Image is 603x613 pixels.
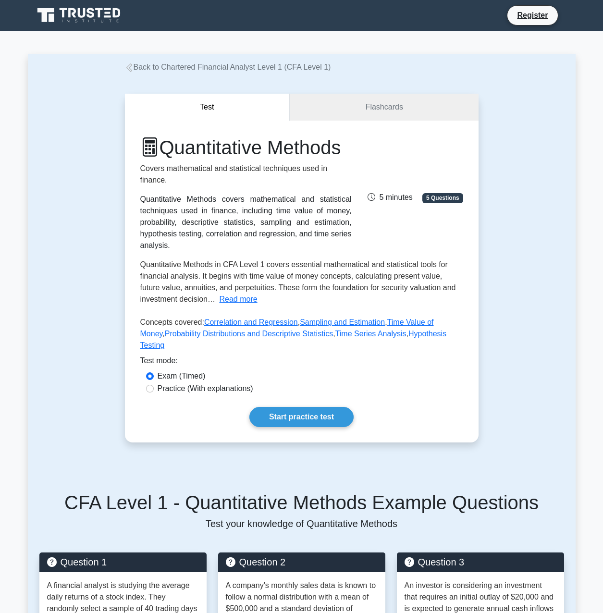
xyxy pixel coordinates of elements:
[249,407,354,427] a: Start practice test
[204,318,298,326] a: Correlation and Regression
[219,294,257,305] button: Read more
[125,94,290,121] button: Test
[140,163,352,186] p: Covers mathematical and statistical techniques used in finance.
[422,193,463,203] span: 5 Questions
[335,330,406,338] a: Time Series Analysis
[39,518,564,529] p: Test your knowledge of Quantitative Methods
[290,94,478,121] a: Flashcards
[511,9,554,21] a: Register
[140,260,456,303] span: Quantitative Methods in CFA Level 1 covers essential mathematical and statistical tools for finan...
[39,491,564,514] h5: CFA Level 1 - Quantitative Methods Example Questions
[226,556,378,568] h5: Question 2
[158,383,253,394] label: Practice (With explanations)
[158,370,206,382] label: Exam (Timed)
[140,136,352,159] h1: Quantitative Methods
[47,556,199,568] h5: Question 1
[140,194,352,251] div: Quantitative Methods covers mathematical and statistical techniques used in finance, including ti...
[140,317,463,355] p: Concepts covered: , , , , ,
[125,63,331,71] a: Back to Chartered Financial Analyst Level 1 (CFA Level 1)
[368,193,412,201] span: 5 minutes
[165,330,333,338] a: Probability Distributions and Descriptive Statistics
[300,318,385,326] a: Sampling and Estimation
[405,556,556,568] h5: Question 3
[140,355,463,370] div: Test mode:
